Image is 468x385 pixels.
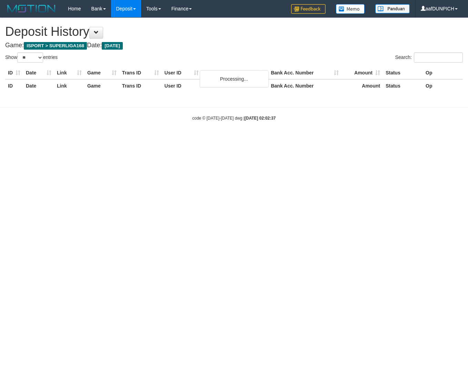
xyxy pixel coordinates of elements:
th: User ID [162,67,201,79]
input: Search: [414,52,463,63]
th: Date [23,79,54,92]
th: Amount [341,67,383,79]
th: Date [23,67,54,79]
th: ID [5,79,23,92]
th: Bank Acc. Name [201,67,268,79]
img: Feedback.jpg [291,4,326,14]
label: Search: [395,52,463,63]
th: Op [423,79,463,92]
th: Trans ID [119,79,162,92]
span: ISPORT > SUPERLIGA168 [24,42,87,50]
th: Game [84,67,119,79]
th: Op [423,67,463,79]
th: ID [5,67,23,79]
div: Processing... [200,70,269,88]
small: code © [DATE]-[DATE] dwg | [192,116,276,121]
th: Game [84,79,119,92]
img: panduan.png [375,4,410,13]
th: Trans ID [119,67,162,79]
th: Status [383,67,423,79]
th: Bank Acc. Number [268,79,341,92]
span: [DATE] [102,42,123,50]
th: Bank Acc. Number [268,67,341,79]
th: Link [54,79,84,92]
img: MOTION_logo.png [5,3,58,14]
th: User ID [162,79,201,92]
h4: Game: Date: [5,42,463,49]
th: Link [54,67,84,79]
select: Showentries [17,52,43,63]
img: Button%20Memo.svg [336,4,365,14]
label: Show entries [5,52,58,63]
th: Status [383,79,423,92]
h1: Deposit History [5,25,463,39]
strong: [DATE] 02:02:37 [245,116,276,121]
th: Amount [341,79,383,92]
